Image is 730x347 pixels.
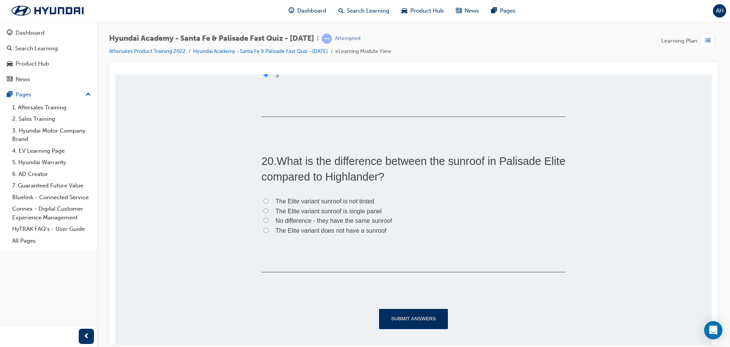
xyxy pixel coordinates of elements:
a: search-iconSearch Learning [332,3,395,19]
div: Search Learning [15,44,58,53]
a: Dashboard [3,26,94,40]
span: pages-icon [491,6,497,16]
a: Hyundai Academy - Santa Fe & Palisade Fast Quiz - [DATE] [193,48,328,54]
button: AH [713,4,726,18]
span: learningRecordVerb_ATTEMPT-icon [322,34,332,44]
img: Trak [4,3,91,19]
span: Pages [500,6,516,15]
div: News [16,75,30,84]
span: What is the difference between the sunroof in Palisade Elite compared to Highlander? [146,81,451,108]
a: Bluelink - Connected Service [9,192,94,203]
span: news-icon [456,6,462,16]
input: No difference - they have the same sunroof [148,144,153,149]
span: list-icon [705,36,711,46]
div: Open Intercom Messenger [704,321,722,339]
button: Learning Plan [661,34,718,48]
span: search-icon [7,45,12,52]
span: pages-icon [7,91,13,98]
h2: 20 . [146,79,451,110]
a: 7. Guaranteed Future Value [9,180,94,192]
span: news-icon [7,76,13,83]
a: Product Hub [3,57,94,71]
span: car-icon [401,6,407,16]
span: | [317,34,319,43]
input: The Elite variant sunroof is not tinted [148,124,153,129]
a: 5. Hyundai Warranty [9,157,94,168]
button: Pages [3,88,94,102]
span: car-icon [7,61,13,67]
a: News [3,72,94,86]
span: AH [716,6,724,15]
span: Hyundai Academy - Santa Fe & Palisade Fast Quiz - [DATE] [109,34,314,43]
span: guage-icon [7,30,13,37]
span: No difference - they have the same sunroof [160,143,277,150]
span: The Elite variant sunroof is not tinted [160,124,259,130]
a: 2. Sales Training [9,113,94,125]
span: Search Learning [347,6,389,15]
a: HyTRAK FAQ's - User Guide [9,223,94,235]
div: Dashboard [16,29,44,37]
a: car-iconProduct Hub [395,3,450,19]
a: All Pages [9,235,94,247]
span: up-icon [86,90,91,100]
a: Aftersales Product Training 2022 [109,48,186,54]
a: 6. AD Creator [9,168,94,180]
a: news-iconNews [450,3,485,19]
button: DashboardSearch LearningProduct HubNews [3,24,94,88]
span: News [465,6,479,15]
span: prev-icon [84,332,89,341]
div: Pages [16,90,31,99]
a: 1. Aftersales Training [9,102,94,114]
a: pages-iconPages [485,3,522,19]
span: The Elite variant sunroof is single panel [160,134,267,140]
a: 3. Hyundai Motor Company Brand [9,125,94,145]
span: Learning Plan [661,37,697,45]
span: search-icon [338,6,344,16]
span: The Elite variant does not have a sunroof [160,153,271,160]
span: guage-icon [289,6,294,16]
a: guage-iconDashboard [282,3,332,19]
input: The Elite variant does not have a sunroof [148,154,153,158]
input: The Elite variant sunroof is single panel [148,134,153,139]
a: Connex - Digital Customer Experience Management [9,203,94,223]
div: Product Hub [16,59,49,68]
li: eLearning Module View [335,47,391,56]
span: Product Hub [410,6,444,15]
a: Search Learning [3,42,94,56]
div: Attempted [335,35,360,42]
a: 4. EV Learning Page [9,145,94,157]
button: Submit Answers [264,235,333,254]
span: Dashboard [297,6,326,15]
